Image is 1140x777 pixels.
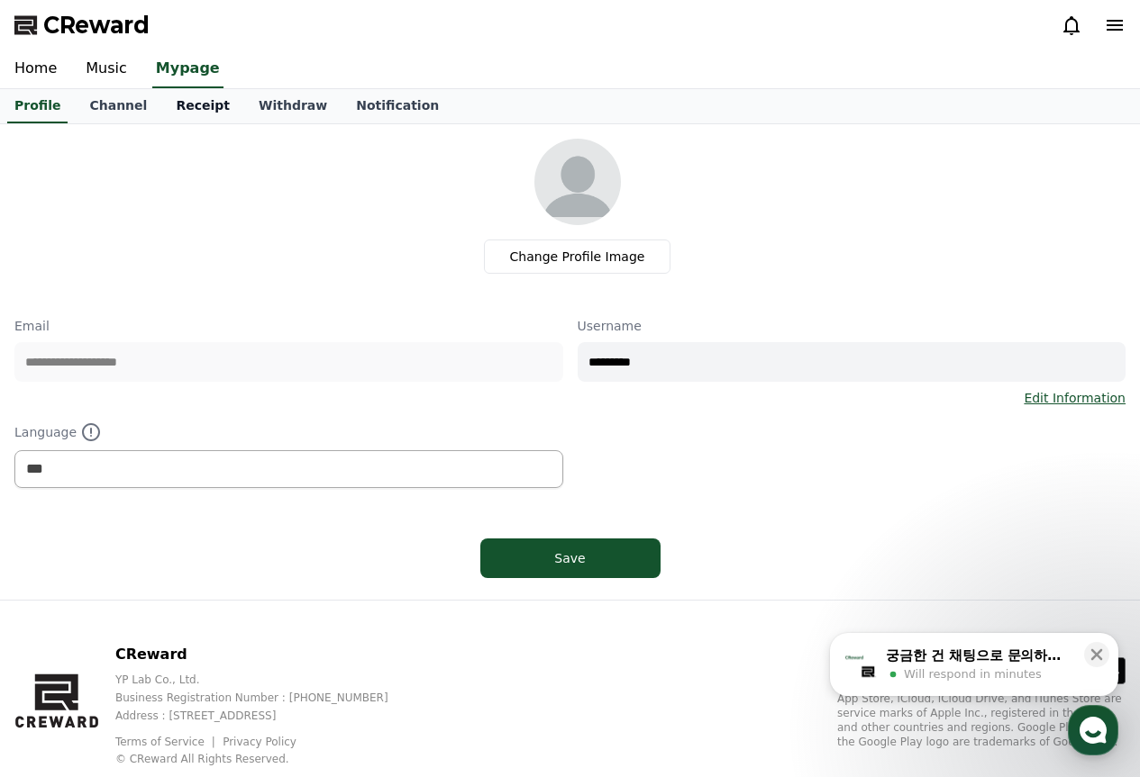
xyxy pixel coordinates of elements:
p: Language [14,421,563,443]
p: CReward [115,644,417,665]
p: Username [578,317,1126,335]
span: CReward [43,11,150,40]
button: Save [480,538,661,578]
span: Home [46,598,78,612]
a: Home [5,571,119,616]
a: Messages [119,571,233,616]
p: © CReward All Rights Reserved. [115,752,417,766]
a: Privacy Policy [223,736,296,748]
span: Messages [150,599,203,613]
label: Change Profile Image [484,239,671,274]
a: Edit Information [1024,389,1126,407]
p: Address : [STREET_ADDRESS] [115,709,417,723]
a: Music [71,50,141,88]
span: Settings [267,598,311,612]
a: Notification [342,89,453,123]
img: profile_image [534,139,621,225]
a: Profile [7,89,68,123]
a: Settings [233,571,346,616]
p: App Store, iCloud, iCloud Drive, and iTunes Store are service marks of Apple Inc., registered in ... [837,691,1126,749]
a: Receipt [161,89,244,123]
div: Save [516,549,625,567]
p: Business Registration Number : [PHONE_NUMBER] [115,691,417,705]
p: YP Lab Co., Ltd. [115,673,417,687]
a: Mypage [152,50,223,88]
a: Channel [75,89,161,123]
p: Email [14,317,563,335]
a: Terms of Service [115,736,218,748]
a: Withdraw [244,89,342,123]
a: CReward [14,11,150,40]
